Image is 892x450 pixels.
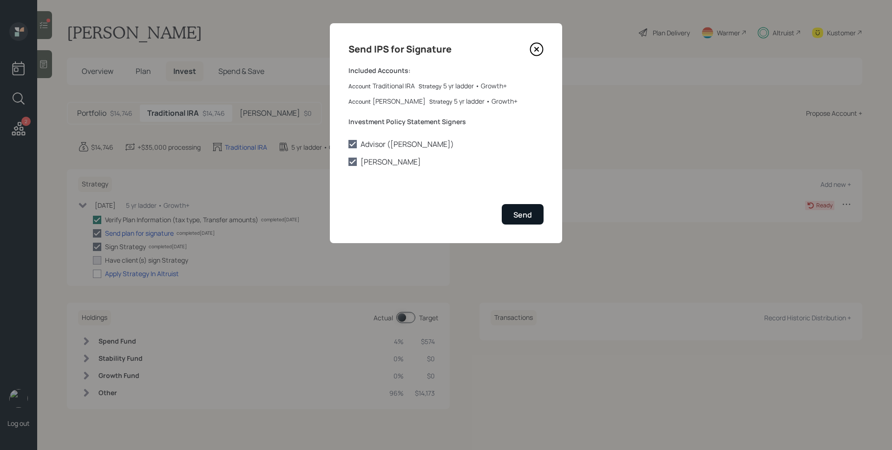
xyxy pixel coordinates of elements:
[429,98,452,106] label: Strategy
[419,83,441,91] label: Strategy
[348,42,452,57] h4: Send IPS for Signature
[513,210,532,220] div: Send
[348,83,371,91] label: Account
[373,96,426,106] div: [PERSON_NAME]
[348,139,544,149] label: Advisor ([PERSON_NAME])
[502,204,544,224] button: Send
[443,81,507,91] div: 5 yr ladder • Growth+
[348,157,544,167] label: [PERSON_NAME]
[373,81,415,91] div: Traditional IRA
[348,117,544,126] label: Investment Policy Statement Signers
[348,66,544,75] label: Included Accounts:
[454,96,518,106] div: 5 yr ladder • Growth+
[348,98,371,106] label: Account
